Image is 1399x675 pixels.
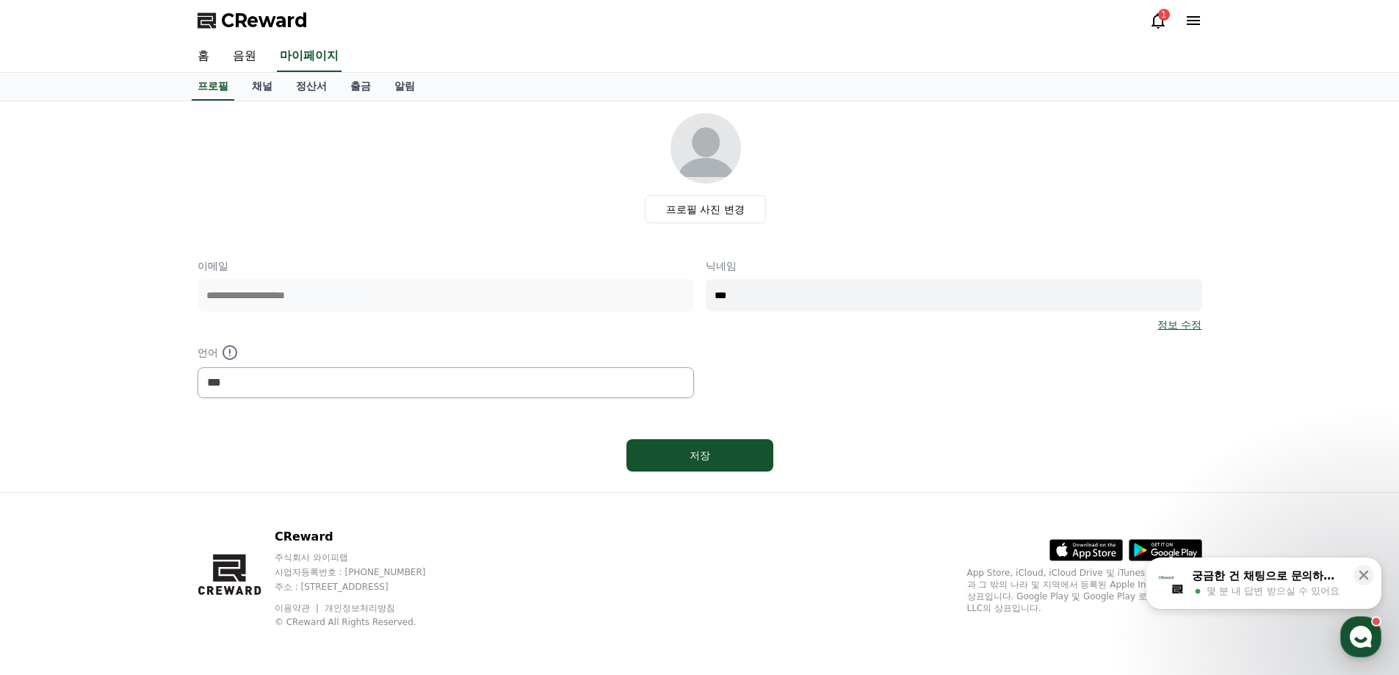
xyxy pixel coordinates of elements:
[706,259,1202,273] p: 닉네임
[221,41,268,72] a: 음원
[656,448,744,463] div: 저장
[198,259,694,273] p: 이메일
[967,567,1202,614] p: App Store, iCloud, iCloud Drive 및 iTunes Store는 미국과 그 밖의 나라 및 지역에서 등록된 Apple Inc.의 서비스 상표입니다. Goo...
[275,528,454,546] p: CReward
[626,439,773,472] button: 저장
[198,344,694,361] p: 언어
[284,73,339,101] a: 정산서
[1157,317,1201,332] a: 정보 수정
[275,581,454,593] p: 주소 : [STREET_ADDRESS]
[275,566,454,578] p: 사업자등록번호 : [PHONE_NUMBER]
[1149,12,1167,29] a: 1
[275,552,454,563] p: 주식회사 와이피랩
[221,9,308,32] span: CReward
[240,73,284,101] a: 채널
[192,73,234,101] a: 프로필
[339,73,383,101] a: 출금
[383,73,427,101] a: 알림
[645,195,766,223] label: 프로필 사진 변경
[670,113,741,184] img: profile_image
[186,41,221,72] a: 홈
[325,603,395,613] a: 개인정보처리방침
[277,41,341,72] a: 마이페이지
[275,603,321,613] a: 이용약관
[198,9,308,32] a: CReward
[275,616,454,628] p: © CReward All Rights Reserved.
[1158,9,1170,21] div: 1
